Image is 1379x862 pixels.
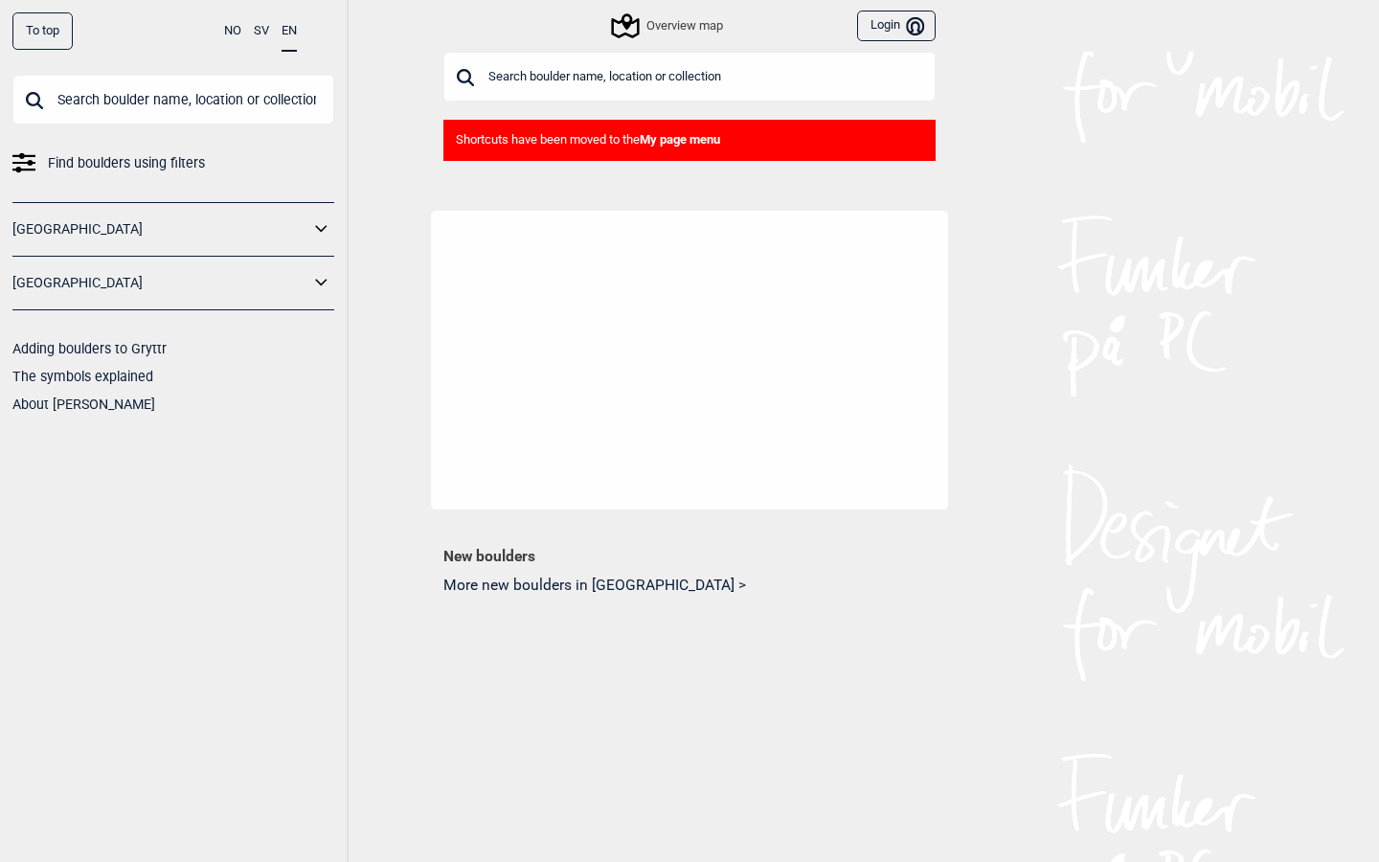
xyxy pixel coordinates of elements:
a: [GEOGRAPHIC_DATA] [12,215,309,243]
input: Search boulder name, location or collection [443,52,936,102]
button: Login [857,11,936,42]
input: Search boulder name, location or collection [12,75,334,125]
b: My page menu [640,132,720,147]
span: Find boulders using filters [48,149,205,177]
a: Adding boulders to Gryttr [12,341,167,356]
button: EN [282,12,297,52]
a: The symbols explained [12,369,153,384]
div: Shortcuts have been moved to the [443,120,936,161]
button: NO [224,12,241,50]
div: To top [12,12,73,50]
div: Overview map [614,14,723,37]
a: Find boulders using filters [12,149,334,177]
a: [GEOGRAPHIC_DATA] [12,269,309,297]
button: SV [254,12,269,50]
button: More new boulders in [GEOGRAPHIC_DATA] > [443,572,936,601]
a: About [PERSON_NAME] [12,397,155,412]
h1: New boulders [443,547,936,566]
